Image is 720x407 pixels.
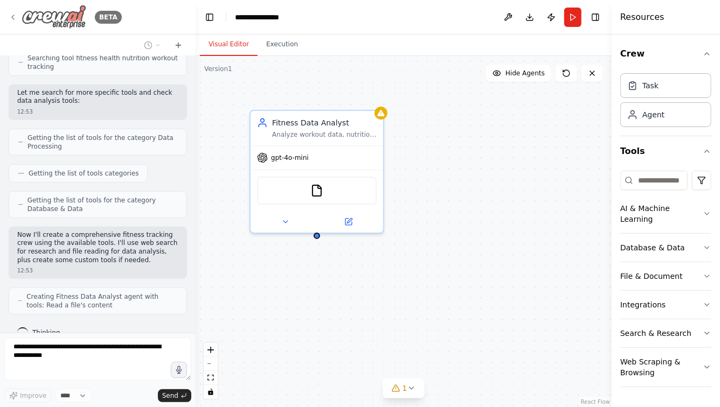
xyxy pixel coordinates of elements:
[581,399,610,405] a: React Flow attribution
[17,108,178,116] div: 12:53
[27,54,178,71] span: Searching tool fitness health nutrition workout tracking
[620,194,711,233] button: AI & Machine Learning
[204,65,232,73] div: Version 1
[27,134,178,151] span: Getting the list of tools for the category Data Processing
[17,89,178,106] p: Let me search for more specific tools and check data analysis tools:
[235,12,290,23] nav: breadcrumb
[26,292,178,310] span: Creating Fitness Data Analyst agent with tools: Read a file's content
[486,65,551,82] button: Hide Agents
[272,130,377,139] div: Analyze workout data, nutrition intake, and progress trends to provide insights on {user_name}'s ...
[250,110,384,234] div: Fitness Data AnalystAnalyze workout data, nutrition intake, and progress trends to provide insigh...
[170,39,187,52] button: Start a new chat
[204,343,218,357] button: zoom in
[620,291,711,319] button: Integrations
[271,153,309,162] span: gpt-4o-mini
[506,69,545,78] span: Hide Agents
[4,389,51,403] button: Improve
[204,343,218,399] div: React Flow controls
[403,383,407,394] span: 1
[158,389,191,402] button: Send
[620,39,711,69] button: Crew
[620,69,711,136] div: Crew
[620,11,664,24] h4: Resources
[20,391,46,400] span: Improve
[642,80,659,91] div: Task
[272,117,377,128] div: Fitness Data Analyst
[22,5,86,29] img: Logo
[318,215,379,228] button: Open in side panel
[95,11,122,24] div: BETA
[32,328,66,337] span: Thinking...
[171,362,187,378] button: Click to speak your automation idea
[200,33,258,56] button: Visual Editor
[383,378,425,398] button: 1
[202,10,217,25] button: Hide left sidebar
[204,357,218,371] button: zoom out
[620,262,711,290] button: File & Document
[588,10,603,25] button: Hide right sidebar
[27,196,178,213] span: Getting the list of tools for the category Database & Data
[620,136,711,166] button: Tools
[17,266,178,275] div: 12:53
[258,33,307,56] button: Execution
[29,169,139,178] span: Getting the list of tools categories
[204,371,218,385] button: fit view
[310,184,323,197] img: FileReadTool
[620,234,711,262] button: Database & Data
[162,391,178,400] span: Send
[620,319,711,347] button: Search & Research
[642,109,664,120] div: Agent
[620,166,711,396] div: Tools
[620,348,711,387] button: Web Scraping & Browsing
[140,39,165,52] button: Switch to previous chat
[17,231,178,264] p: Now I'll create a comprehensive fitness tracking crew using the available tools. I'll use web sea...
[204,385,218,399] button: toggle interactivity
